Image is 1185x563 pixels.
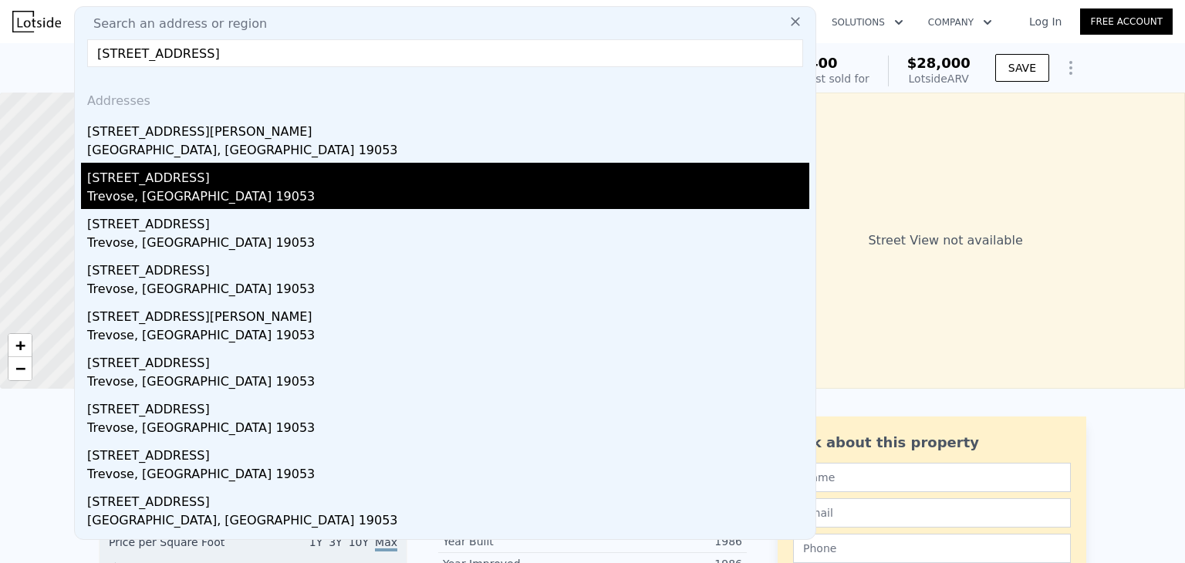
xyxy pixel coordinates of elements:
span: Max [375,536,397,551]
button: Company [916,8,1004,36]
div: Trevose, [GEOGRAPHIC_DATA] 19053 [87,234,809,255]
div: Trevose, [GEOGRAPHIC_DATA] 19053 [87,280,809,302]
span: 3Y [329,536,342,548]
div: [STREET_ADDRESS] [87,394,809,419]
a: Free Account [1080,8,1173,35]
img: Lotside [12,11,61,32]
div: [STREET_ADDRESS] [87,209,809,234]
a: Log In [1011,14,1080,29]
div: Trevose, [GEOGRAPHIC_DATA] 19053 [87,326,809,348]
div: [STREET_ADDRESS] [87,163,809,187]
a: Zoom in [8,334,32,357]
div: Addresses [81,79,809,116]
div: Year Built [443,534,592,549]
div: 1986 [592,534,742,549]
div: [STREET_ADDRESS] [87,348,809,373]
div: Off Market, last sold for [743,71,869,86]
input: Enter an address, city, region, neighborhood or zip code [87,39,803,67]
div: Lotside ARV [907,71,971,86]
div: Trevose, [GEOGRAPHIC_DATA] 19053 [87,465,809,487]
span: − [15,359,25,378]
span: Search an address or region [81,15,267,33]
div: Trevose, [GEOGRAPHIC_DATA] 19053 [87,187,809,209]
div: [STREET_ADDRESS][PERSON_NAME] [87,116,809,141]
div: [STREET_ADDRESS] [87,255,809,280]
div: [STREET_ADDRESS][PERSON_NAME] [87,302,809,326]
input: Name [793,463,1071,492]
button: Solutions [819,8,916,36]
div: Street View not available [706,93,1185,389]
input: Phone [793,534,1071,563]
a: Zoom out [8,357,32,380]
div: Ask about this property [793,432,1071,453]
span: $28,000 [907,55,971,71]
span: + [15,335,25,355]
div: Trevose, [GEOGRAPHIC_DATA] 19053 [87,373,809,394]
div: Price per Square Foot [109,534,253,559]
button: Show Options [1055,52,1086,83]
span: 10Y [349,536,369,548]
div: [STREET_ADDRESS] [87,440,809,465]
span: 1Y [309,536,322,548]
div: [STREET_ADDRESS] [87,487,809,511]
div: Trevose, [GEOGRAPHIC_DATA] 19053 [87,419,809,440]
div: [GEOGRAPHIC_DATA], [GEOGRAPHIC_DATA] 19053 [87,511,809,533]
div: [GEOGRAPHIC_DATA], [GEOGRAPHIC_DATA] 19053 [87,141,809,163]
button: SAVE [995,54,1049,82]
div: [STREET_ADDRESS] [87,533,809,558]
input: Email [793,498,1071,528]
